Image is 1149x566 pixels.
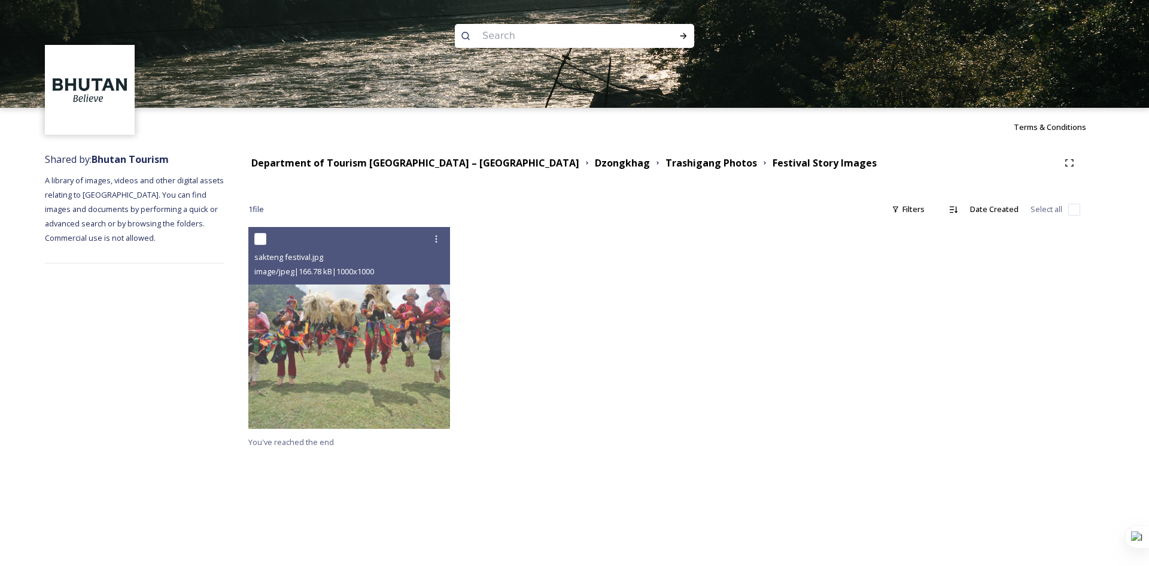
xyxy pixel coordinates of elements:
[248,204,264,215] span: 1 file
[251,156,579,170] strong: Department of Tourism [GEOGRAPHIC_DATA] – [GEOGRAPHIC_DATA]
[964,198,1025,221] div: Date Created
[886,198,931,221] div: Filters
[595,156,650,170] strong: Dzongkhag
[1031,204,1062,215] span: Select all
[248,437,334,447] span: You've reached the end
[1014,122,1086,132] span: Terms & Conditions
[45,175,226,243] span: A library of images, videos and other digital assets relating to [GEOGRAPHIC_DATA]. You can find ...
[248,227,450,429] img: sakteng festival.jpg
[1014,120,1104,134] a: Terms & Conditions
[45,153,169,166] span: Shared by:
[773,156,877,170] strong: Festival Story Images
[92,153,169,166] strong: Bhutan Tourism
[665,156,757,170] strong: Trashigang Photos
[476,23,640,49] input: Search
[47,47,133,134] img: BT_Logo_BB_Lockup_CMYK_High%2520Res.jpg
[254,252,323,262] span: sakteng festival.jpg
[254,266,374,277] span: image/jpeg | 166.78 kB | 1000 x 1000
